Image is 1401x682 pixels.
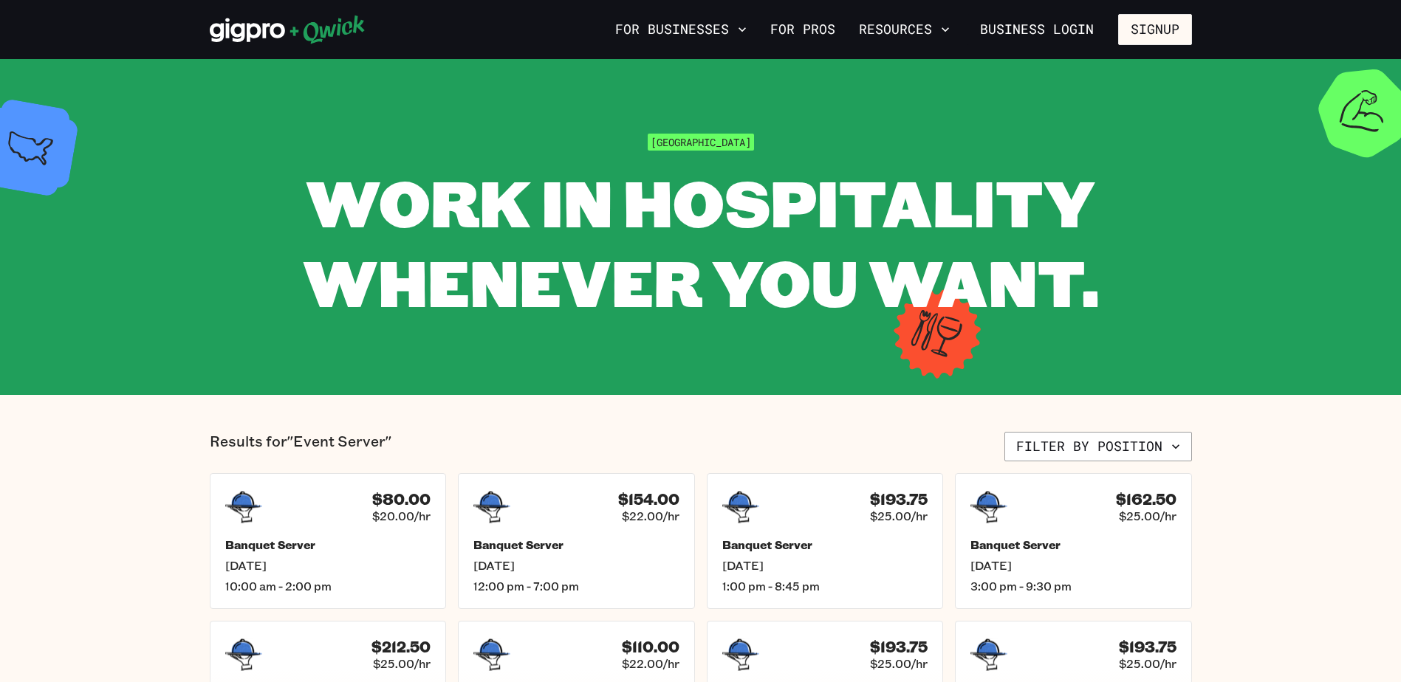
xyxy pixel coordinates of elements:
h5: Banquet Server [473,537,679,552]
button: For Businesses [609,17,753,42]
h4: $110.00 [622,638,679,656]
span: 10:00 am - 2:00 pm [225,579,431,593]
a: $162.50$25.00/hrBanquet Server[DATE]3:00 pm - 9:30 pm [955,473,1192,609]
h4: $193.75 [870,638,928,656]
a: $80.00$20.00/hrBanquet Server[DATE]10:00 am - 2:00 pm [210,473,447,609]
span: $22.00/hr [622,656,679,671]
span: 1:00 pm - 8:45 pm [722,579,928,593]
span: [DATE] [970,558,1176,573]
span: [DATE] [225,558,431,573]
h5: Banquet Server [225,537,431,552]
span: 12:00 pm - 7:00 pm [473,579,679,593]
h4: $154.00 [618,490,679,509]
span: $25.00/hr [1119,656,1176,671]
a: For Pros [764,17,841,42]
h5: Banquet Server [970,537,1176,552]
h4: $193.75 [870,490,928,509]
a: $154.00$22.00/hrBanquet Server[DATE]12:00 pm - 7:00 pm [458,473,695,609]
span: 3:00 pm - 9:30 pm [970,579,1176,593]
h4: $212.50 [371,638,431,656]
h4: $162.50 [1116,490,1176,509]
a: Business Login [967,14,1106,45]
span: $25.00/hr [870,656,928,671]
h4: $193.75 [1119,638,1176,656]
span: [DATE] [473,558,679,573]
span: WORK IN HOSPITALITY WHENEVER YOU WANT. [303,159,1099,324]
span: [GEOGRAPHIC_DATA] [648,134,754,151]
span: $20.00/hr [372,509,431,523]
h5: Banquet Server [722,537,928,552]
span: $25.00/hr [1119,509,1176,523]
a: $193.75$25.00/hrBanquet Server[DATE]1:00 pm - 8:45 pm [707,473,944,609]
span: $22.00/hr [622,509,679,523]
h4: $80.00 [372,490,431,509]
button: Filter by position [1004,432,1192,461]
button: Resources [853,17,956,42]
button: Signup [1118,14,1192,45]
span: $25.00/hr [373,656,431,671]
span: $25.00/hr [870,509,928,523]
p: Results for "Event Server" [210,432,391,461]
span: [DATE] [722,558,928,573]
